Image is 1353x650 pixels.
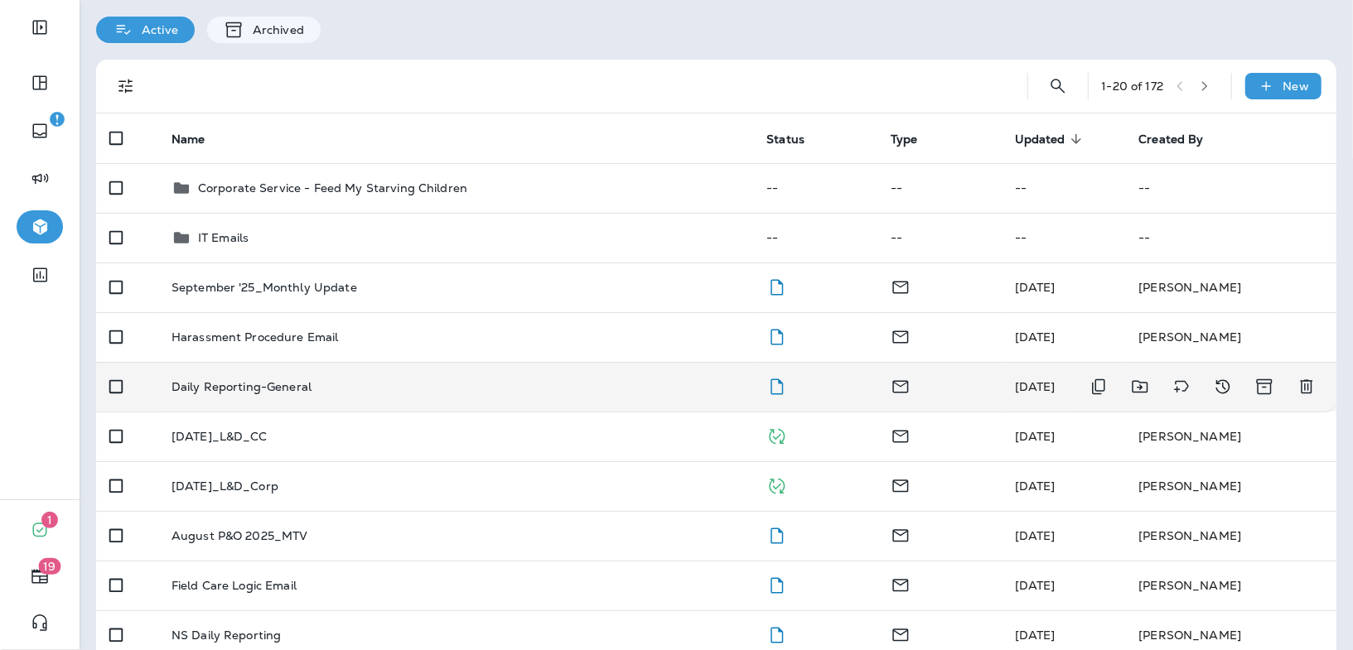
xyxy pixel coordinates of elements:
p: IT Emails [198,231,249,244]
span: KeeAna Ward [1015,528,1056,543]
td: [PERSON_NAME] [1125,412,1336,461]
p: Daily Reporting-General [172,380,312,393]
p: September '25_Monthly Update [172,281,357,294]
td: -- [877,213,1002,262]
p: Corporate Service - Feed My Starving Children [198,181,467,195]
span: Cydney Liberman [1015,330,1056,344]
span: Draft [766,378,787,392]
button: 1 [17,513,63,546]
td: [PERSON_NAME] [1125,511,1336,561]
span: KeeAna Ward [1015,479,1056,494]
span: 1 [41,512,58,528]
button: Move to folder [1123,370,1157,403]
span: Type [891,132,940,147]
span: Status [766,132,826,147]
span: Draft [766,626,787,641]
button: Duplicate [1082,370,1115,403]
p: Field Care Logic Email [172,579,297,592]
button: Add tags [1165,370,1198,403]
span: Cydney Liberman [1015,379,1056,394]
button: Delete [1290,370,1323,403]
span: Email [891,626,911,641]
span: KeeAna Ward [1015,429,1056,444]
span: Draft [766,527,787,542]
span: KeeAna Ward [1015,280,1056,295]
span: Draft [766,576,787,591]
span: KeeAna Ward [1015,628,1056,643]
td: [PERSON_NAME] [1125,312,1336,362]
p: Archived [244,23,304,36]
button: 19 [17,560,63,593]
span: Email [891,328,911,343]
span: Email [891,576,911,591]
td: [PERSON_NAME] [1125,262,1336,312]
span: Created By [1138,132,1203,147]
span: Email [891,477,911,492]
span: Created By [1138,132,1225,147]
td: -- [753,213,877,262]
span: Draft [766,278,787,293]
span: Cydney Liberman [1015,578,1056,593]
button: Filters [109,70,143,103]
span: Published [766,427,787,442]
p: August P&O 2025_MTV [172,529,308,542]
p: Active [133,23,178,36]
span: Status [766,132,805,147]
span: Draft [766,328,787,343]
span: Name [172,132,205,147]
span: Email [891,278,911,293]
td: [PERSON_NAME] [1125,561,1336,610]
span: Updated [1015,132,1065,147]
span: Name [172,132,227,147]
button: Archive [1248,370,1282,403]
td: -- [1002,163,1126,213]
td: -- [1125,213,1336,262]
button: View Changelog [1206,370,1239,403]
p: NS Daily Reporting [172,628,282,642]
span: Updated [1015,132,1087,147]
p: New [1283,79,1309,93]
span: 19 [39,558,61,575]
td: -- [877,163,1002,213]
span: Published [766,477,787,492]
button: Search Templates [1041,70,1075,103]
div: 1 - 20 of 172 [1102,79,1164,93]
p: [DATE]_L&D_CC [172,430,268,443]
span: Type [891,132,918,147]
td: -- [1002,213,1126,262]
span: Email [891,378,911,392]
span: Email [891,527,911,542]
span: Email [891,427,911,442]
td: -- [1125,163,1336,213]
td: [PERSON_NAME] [1125,461,1336,511]
button: Expand Sidebar [17,11,63,44]
p: Harassment Procedure Email [172,330,339,344]
td: -- [753,163,877,213]
p: [DATE]_L&D_Corp [172,479,278,493]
